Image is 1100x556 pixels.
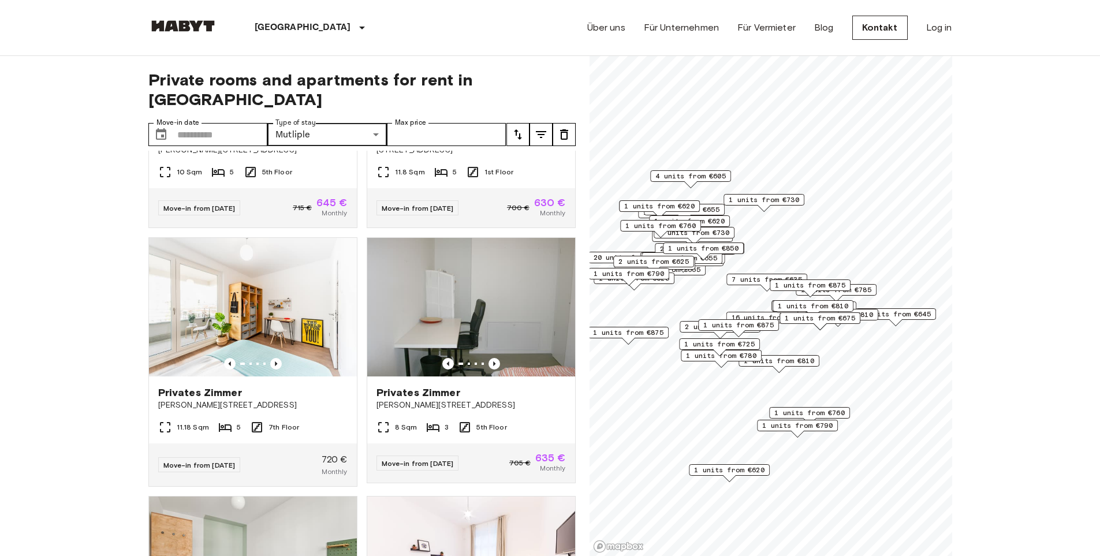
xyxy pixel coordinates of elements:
span: 1 units from €760 [625,221,696,231]
span: 4 units from €605 [655,171,726,181]
div: Map marker [757,420,838,438]
button: Previous image [489,358,500,370]
span: 1st Floor [484,167,513,177]
a: Log in [926,21,952,35]
span: 1 units from €850 [668,243,739,253]
div: Map marker [588,327,669,345]
span: 16 units from €650 [731,312,806,323]
span: 5 [230,167,234,177]
div: Map marker [644,204,725,222]
button: Choose date [150,123,173,146]
span: [PERSON_NAME][STREET_ADDRESS] [158,400,348,411]
span: 5 [237,422,241,432]
div: Map marker [625,264,706,282]
span: 1 units from €790 [594,268,664,279]
label: Max price [395,118,426,128]
span: 5th Floor [262,167,292,177]
img: Marketing picture of unit DE-01-08-028-05Q [149,238,357,376]
span: 1 units from €810 [803,309,873,320]
span: 700 € [507,203,530,213]
div: Map marker [680,321,760,339]
a: Kontakt [852,16,908,40]
span: Monthly [540,463,565,473]
span: Privates Zimmer [158,386,242,400]
label: Type of stay [275,118,316,128]
span: Move-in from [DATE] [163,461,236,469]
div: Map marker [681,350,762,368]
span: 11.18 Sqm [177,422,209,432]
div: Map marker [650,170,731,188]
span: 715 € [293,203,312,213]
img: Habyt [148,20,218,32]
div: Map marker [588,252,673,270]
span: 635 € [535,453,566,463]
span: Move-in from [DATE] [382,459,454,468]
span: 1 units from €620 [654,216,725,226]
span: 2 units from €865 [685,322,755,332]
span: 1 units from €785 [801,285,871,295]
div: Mutliple [267,123,387,146]
span: 1 units from €810 [744,356,814,366]
span: 1 units from €620 [624,201,695,211]
a: Für Vermieter [737,21,796,35]
div: Map marker [679,338,760,356]
span: 2 units from €625 [618,256,689,267]
a: Mapbox logo [593,540,644,553]
span: 1 units from €620 [694,465,765,475]
p: [GEOGRAPHIC_DATA] [255,21,351,35]
div: Map marker [780,312,860,330]
span: 7th Floor [269,422,299,432]
div: Map marker [796,284,877,302]
span: 11.8 Sqm [395,167,425,177]
span: 705 € [509,458,531,468]
span: 20 units from €655 [593,252,668,263]
div: Map marker [770,279,851,297]
div: Map marker [698,319,779,337]
span: Private rooms and apartments for rent in [GEOGRAPHIC_DATA] [148,70,576,109]
div: Map marker [663,242,744,260]
div: Map marker [588,268,669,286]
div: Map marker [773,300,853,318]
span: Monthly [322,467,347,477]
button: tune [530,123,553,146]
span: 3 [445,422,449,432]
span: Move-in from [DATE] [382,204,454,212]
div: Map marker [739,355,819,373]
span: 2 units from €655 [660,244,730,254]
span: 5 units from €645 [860,309,931,319]
button: tune [553,123,576,146]
div: Map marker [614,258,695,276]
span: 1 units from €675 [785,313,855,323]
button: Previous image [270,358,282,370]
span: 2 units from €655 [649,204,719,215]
span: 1 units from €875 [703,320,774,330]
button: tune [506,123,530,146]
span: Monthly [322,208,347,218]
span: 5 [453,167,457,177]
span: 3 units from €655 [647,253,717,263]
div: Map marker [652,230,733,248]
span: 8 Sqm [395,422,417,432]
div: Map marker [640,252,725,270]
div: Map marker [594,273,674,290]
div: Map marker [663,242,744,260]
span: 5th Floor [476,422,506,432]
a: Marketing picture of unit DE-01-08-028-05QPrevious imagePrevious imagePrivates Zimmer[PERSON_NAME... [148,237,357,487]
span: Move-in from [DATE] [163,204,236,212]
span: 645 € [316,197,348,208]
span: Privates Zimmer [376,386,460,400]
span: [PERSON_NAME][STREET_ADDRESS] [376,400,566,411]
a: Marketing picture of unit DE-01-302-012-03Previous imagePrevious imagePrivates Zimmer[PERSON_NAME... [367,237,576,483]
div: Map marker [654,227,734,245]
span: 1 units from €725 [684,339,755,349]
span: 1 units from €730 [729,195,799,205]
div: Map marker [855,308,936,326]
span: 1 units from €790 [762,420,833,431]
span: 1 units from €730 [659,227,729,238]
div: Map marker [620,220,701,238]
span: 1 units from €760 [774,408,845,418]
div: Map marker [613,256,694,274]
span: 7 units from €635 [732,274,802,285]
span: 1 units from €875 [593,327,663,338]
span: 630 € [534,197,566,208]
